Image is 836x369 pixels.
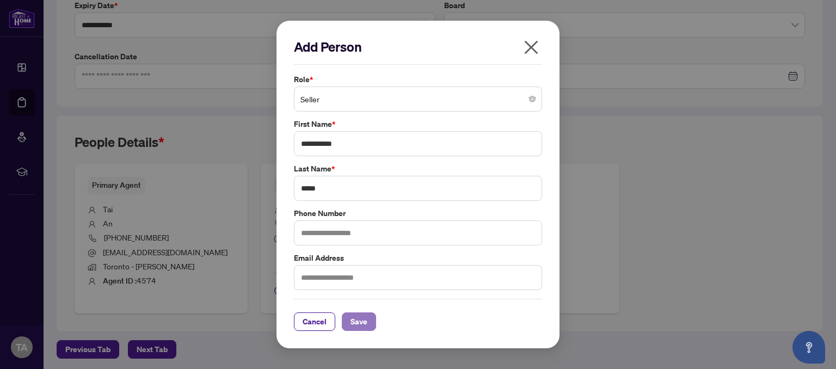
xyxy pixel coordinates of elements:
button: Cancel [294,312,335,331]
label: First Name [294,118,542,130]
button: Save [342,312,376,331]
span: Seller [300,89,536,109]
label: Phone Number [294,207,542,219]
button: Open asap [792,331,825,364]
label: Role [294,73,542,85]
span: close-circle [529,96,536,102]
span: Save [351,313,367,330]
label: Email Address [294,252,542,264]
span: close [522,39,540,56]
h2: Add Person [294,38,542,56]
label: Last Name [294,163,542,175]
span: Cancel [303,313,327,330]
